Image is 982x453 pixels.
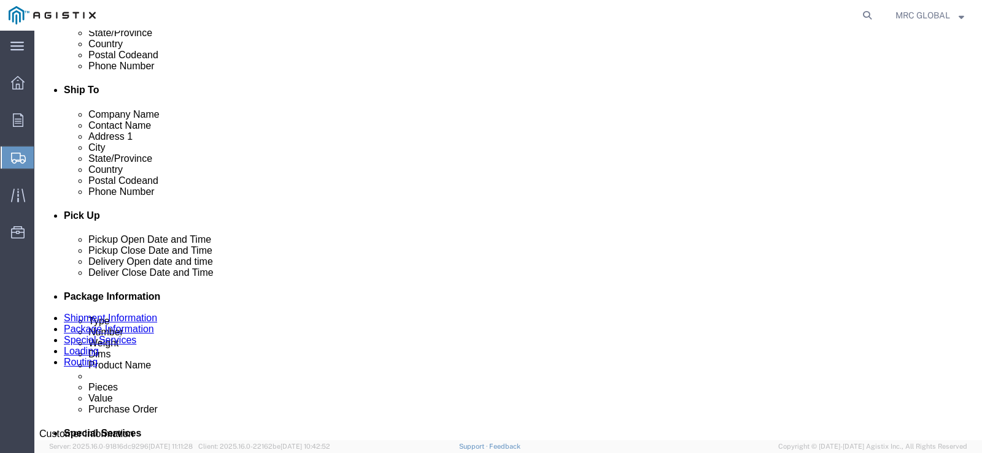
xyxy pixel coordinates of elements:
a: Feedback [489,443,520,450]
span: [DATE] 11:11:28 [149,443,193,450]
iframe: FS Legacy Container [34,31,982,440]
span: MRC GLOBAL [895,9,950,22]
span: Client: 2025.16.0-22162be [198,443,330,450]
button: MRC GLOBAL [895,8,965,23]
a: Support [459,443,490,450]
span: Copyright © [DATE]-[DATE] Agistix Inc., All Rights Reserved [778,441,967,452]
span: [DATE] 10:42:52 [280,443,330,450]
span: Server: 2025.16.0-91816dc9296 [49,443,193,450]
img: logo [9,6,96,25]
